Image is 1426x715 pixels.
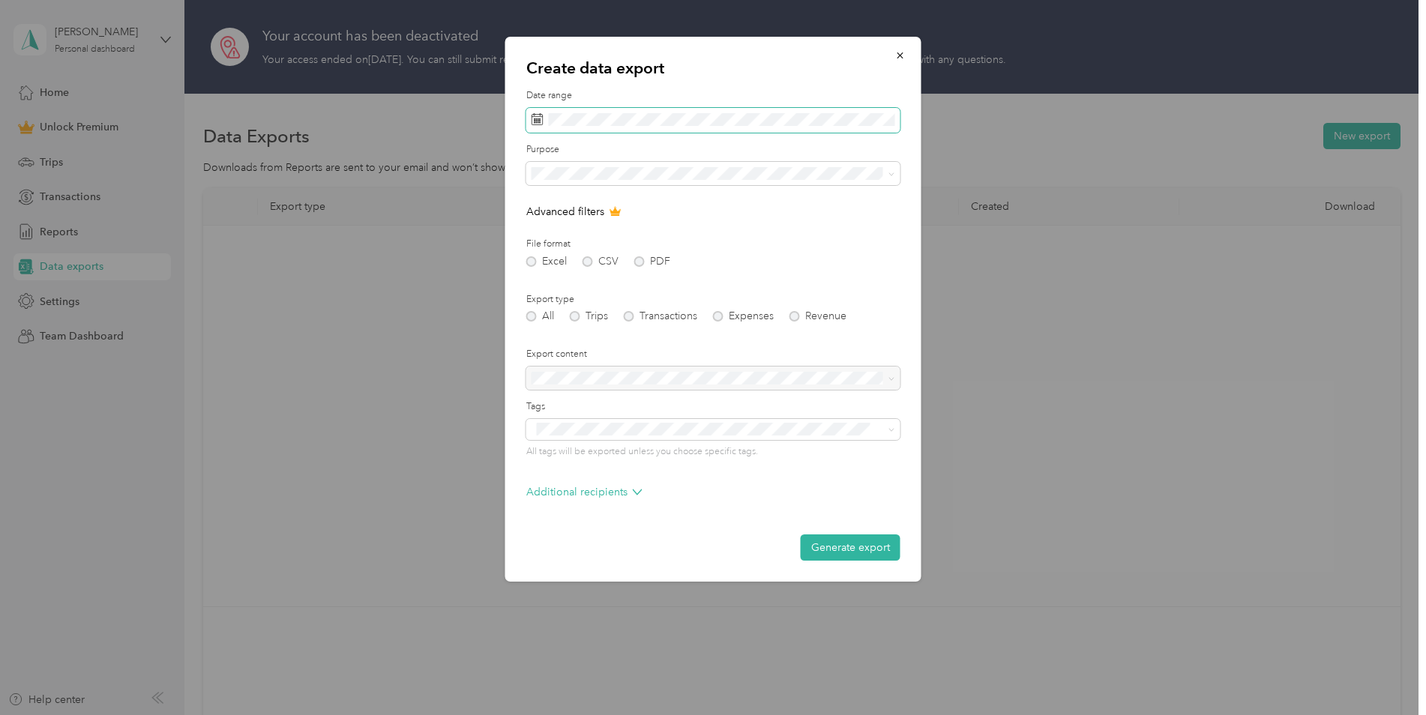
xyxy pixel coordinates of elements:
[526,400,900,414] label: Tags
[526,204,900,220] p: Advanced filters
[526,348,900,361] label: Export content
[526,238,900,251] label: File format
[526,58,900,79] p: Create data export
[526,293,900,307] label: Export type
[801,534,900,561] button: Generate export
[1342,631,1426,715] iframe: Everlance-gr Chat Button Frame
[526,89,900,103] label: Date range
[526,143,900,157] label: Purpose
[526,484,643,500] p: Additional recipients
[526,445,900,459] p: All tags will be exported unless you choose specific tags.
